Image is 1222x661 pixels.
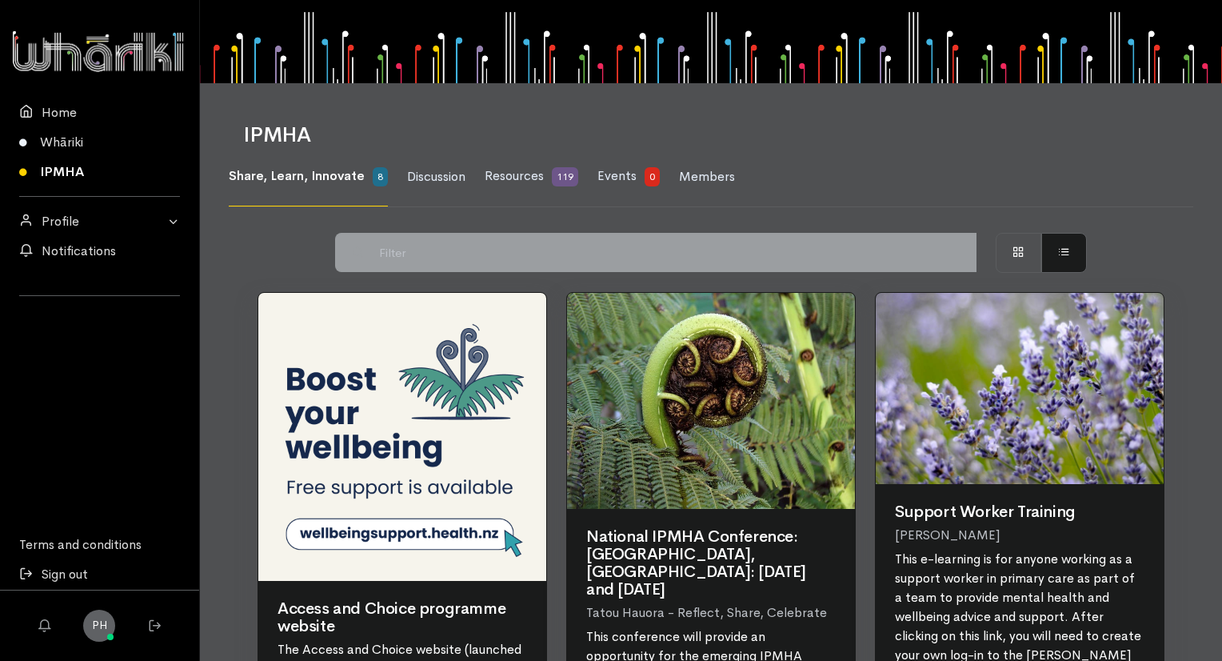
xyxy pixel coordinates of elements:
[597,147,660,206] a: Events 0
[485,147,578,206] a: Resources 119
[243,124,1174,147] h1: IPMHA
[597,167,637,184] span: Events
[373,167,388,186] span: 8
[552,167,578,186] span: 119
[229,147,388,206] a: Share, Learn, Innovate 8
[679,168,735,185] span: Members
[83,610,115,642] a: PH
[679,148,735,206] a: Members
[229,167,365,184] span: Share, Learn, Innovate
[645,167,660,186] span: 0
[407,148,465,206] a: Discussion
[371,233,977,272] input: Filter
[485,167,544,184] span: Resources
[407,168,465,185] span: Discussion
